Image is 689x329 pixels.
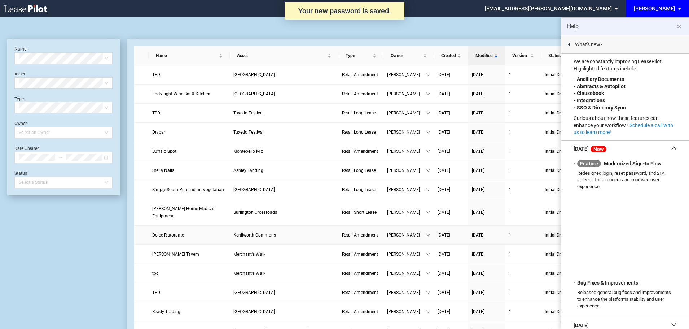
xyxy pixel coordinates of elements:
[387,251,426,258] span: [PERSON_NAME]
[509,129,537,136] a: 1
[233,252,265,257] span: Merchant's Walk
[233,209,335,216] a: Burlington Crossroads
[472,210,484,215] span: [DATE]
[438,72,450,77] span: [DATE]
[233,187,275,192] span: Park Place
[472,187,484,192] span: [DATE]
[512,52,529,59] span: Version
[472,270,501,277] a: [DATE]
[545,109,587,117] span: Initial Draft
[387,270,426,277] span: [PERSON_NAME]
[152,231,227,239] a: Dolce Ristorante
[509,187,511,192] span: 1
[438,90,465,98] a: [DATE]
[505,46,541,65] th: Version
[509,210,511,215] span: 1
[426,111,430,115] span: down
[438,209,465,216] a: [DATE]
[509,71,537,78] a: 1
[426,290,430,295] span: down
[426,149,430,153] span: down
[438,231,465,239] a: [DATE]
[152,71,227,78] a: TBD
[233,290,275,295] span: Toco Hills Shopping Center
[152,270,227,277] a: tbd
[472,109,501,117] a: [DATE]
[545,289,587,296] span: Initial Draft
[14,171,27,176] label: Status
[233,111,264,116] span: Tuxedo Festival
[509,289,537,296] a: 1
[438,252,450,257] span: [DATE]
[426,271,430,276] span: down
[541,46,595,65] th: Status
[509,168,511,173] span: 1
[545,129,587,136] span: Initial Draft
[152,205,227,220] a: [PERSON_NAME] Home Medical Equipment
[509,130,511,135] span: 1
[152,130,165,135] span: Drybar
[509,271,511,276] span: 1
[438,187,450,192] span: [DATE]
[438,111,450,116] span: [DATE]
[233,168,263,173] span: Ashley Landing
[342,231,380,239] a: Retail Amendment
[342,111,376,116] span: Retail Long Lease
[472,168,484,173] span: [DATE]
[545,251,587,258] span: Initial Draft
[233,149,263,154] span: Montebello Mix
[342,72,378,77] span: Retail Amendment
[152,308,227,315] a: Ready Trading
[152,187,224,192] span: Simply South Pure Indian Vegetarian
[634,5,675,12] div: [PERSON_NAME]
[152,252,199,257] span: Marlow’s Tavern
[472,233,484,238] span: [DATE]
[472,252,484,257] span: [DATE]
[472,90,501,98] a: [DATE]
[342,251,380,258] a: Retail Amendment
[509,290,511,295] span: 1
[426,187,430,192] span: down
[233,271,265,276] span: Merchant's Walk
[233,233,276,238] span: Kenilworth Commons
[342,252,378,257] span: Retail Amendment
[475,52,493,59] span: Modified
[342,90,380,98] a: Retail Amendment
[285,2,404,20] div: Your new password is saved.
[438,308,465,315] a: [DATE]
[342,129,380,136] a: Retail Long Lease
[438,233,450,238] span: [DATE]
[545,209,587,216] span: Initial Draft
[233,231,335,239] a: Kenilworth Commons
[387,71,426,78] span: [PERSON_NAME]
[509,167,537,174] a: 1
[509,186,537,193] a: 1
[391,52,422,59] span: Owner
[438,290,450,295] span: [DATE]
[342,186,380,193] a: Retail Long Lease
[472,231,501,239] a: [DATE]
[472,290,484,295] span: [DATE]
[426,130,430,134] span: down
[233,210,277,215] span: Burlington Crossroads
[472,167,501,174] a: [DATE]
[545,148,587,155] span: Initial Draft
[233,71,335,78] a: [GEOGRAPHIC_DATA]
[233,148,335,155] a: Montebello Mix
[230,46,338,65] th: Asset
[14,47,26,52] label: Name
[438,251,465,258] a: [DATE]
[387,186,426,193] span: [PERSON_NAME]
[152,309,180,314] span: Ready Trading
[545,90,587,98] span: Initial Draft
[233,289,335,296] a: [GEOGRAPHIC_DATA]
[342,109,380,117] a: Retail Long Lease
[509,308,537,315] a: 1
[438,109,465,117] a: [DATE]
[152,167,227,174] a: Stella Nails
[509,109,537,117] a: 1
[233,72,275,77] span: Freshfields Village
[509,148,537,155] a: 1
[438,309,450,314] span: [DATE]
[545,167,587,174] span: Initial Draft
